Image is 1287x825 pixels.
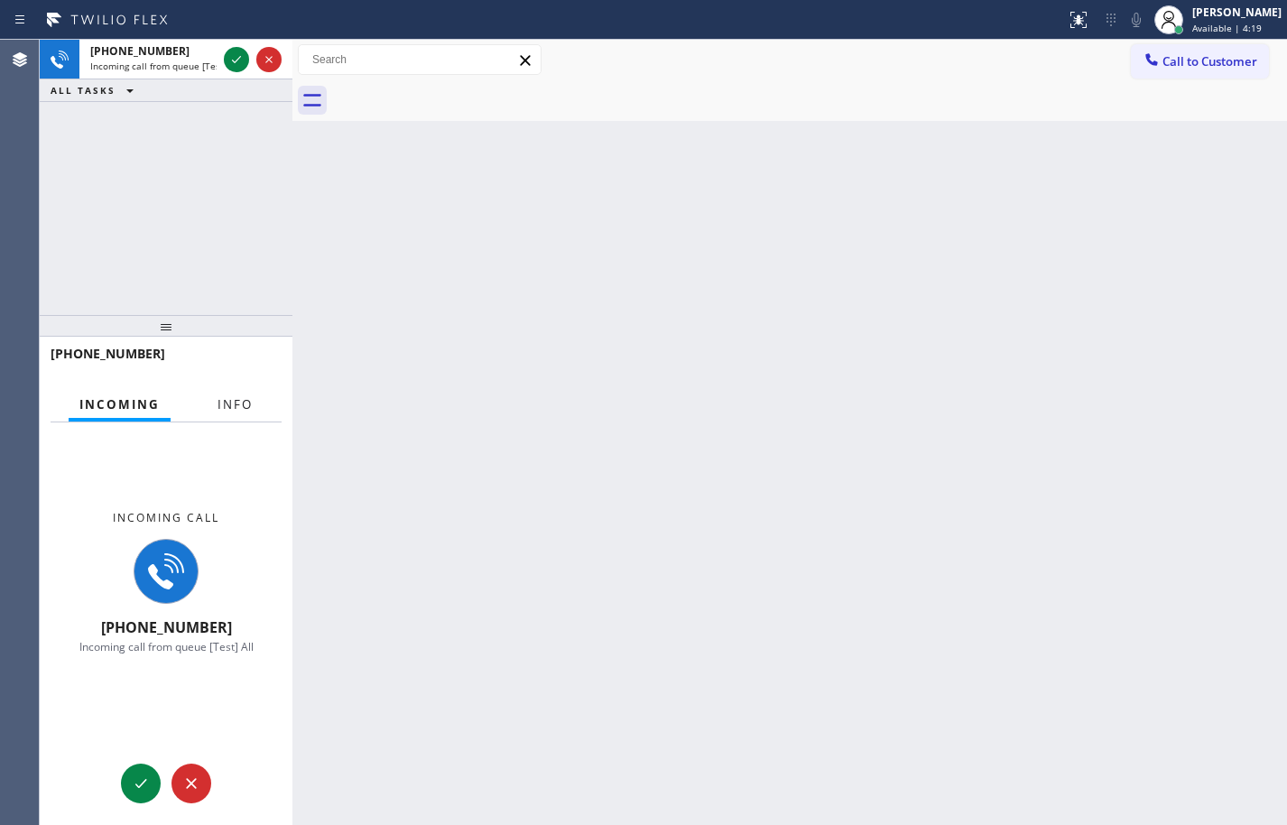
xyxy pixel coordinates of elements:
button: Info [207,387,264,422]
span: Call to Customer [1162,53,1257,70]
span: [PHONE_NUMBER] [90,43,190,59]
div: [PERSON_NAME] [1192,5,1282,20]
button: ALL TASKS [40,79,152,101]
button: Reject [171,764,211,803]
span: [PHONE_NUMBER] [101,617,232,637]
span: Incoming call from queue [Test] All [90,60,240,72]
span: Incoming call from queue [Test] All [79,639,254,654]
input: Search [299,45,541,74]
button: Call to Customer [1131,44,1269,79]
button: Reject [256,47,282,72]
button: Incoming [69,387,171,422]
button: Accept [224,47,249,72]
span: ALL TASKS [51,84,116,97]
span: Incoming call [113,510,219,525]
span: [PHONE_NUMBER] [51,345,165,362]
button: Accept [121,764,161,803]
span: Incoming [79,396,160,412]
span: Available | 4:19 [1192,22,1262,34]
span: Info [218,396,253,412]
button: Mute [1124,7,1149,32]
